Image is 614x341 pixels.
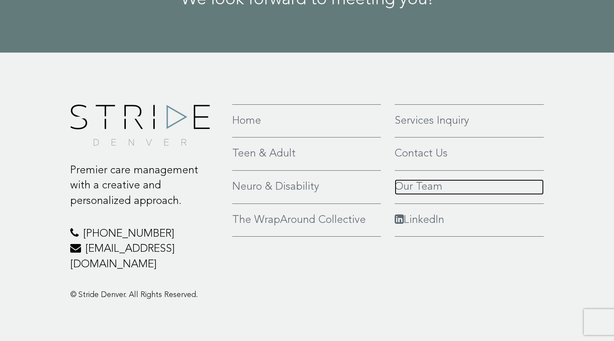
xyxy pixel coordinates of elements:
img: footer-logo.png [70,104,210,146]
a: LinkedIn [395,213,544,228]
a: Our Team [395,179,544,195]
a: Contact Us [395,146,544,162]
a: Teen & Adult [232,146,381,162]
span: © Stride Denver. All Rights Reserved. [70,291,198,299]
a: Services Inquiry [395,113,544,129]
a: Neuro & Disability [232,179,381,195]
p: Premier care management with a creative and personalized approach. [70,163,220,209]
p: [PHONE_NUMBER] [EMAIL_ADDRESS][DOMAIN_NAME] [70,226,220,272]
a: The WrapAround Collective [232,213,381,228]
a: Home [232,113,381,129]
